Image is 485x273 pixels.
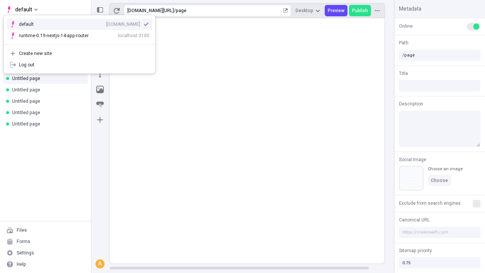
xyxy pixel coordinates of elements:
[399,70,408,77] span: Title
[12,110,82,116] div: Untitled page
[399,200,461,207] span: Exclude from search engines
[96,260,104,268] div: A
[106,21,140,27] div: [DOMAIN_NAME]
[127,8,174,14] div: [URL][DOMAIN_NAME]
[328,8,344,14] span: Preview
[4,16,155,44] div: Suggestions
[3,4,41,15] button: Select site
[428,175,451,186] button: Choose
[399,39,408,46] span: Path
[349,5,371,16] button: Publish
[176,8,282,14] div: page
[19,21,45,27] div: default
[352,8,368,14] span: Publish
[17,250,34,256] div: Settings
[93,98,107,111] button: Button
[174,8,176,14] div: /
[296,8,313,14] span: Desktop
[399,247,432,254] span: Sitemap priority
[399,227,480,238] input: https://makeswift.com
[12,121,82,127] div: Untitled page
[431,177,448,184] span: Choose
[325,5,347,16] button: Preview
[15,5,32,14] span: default
[19,33,89,39] div: runtime-0.19-nextjs-14-app-router
[17,238,30,245] div: Forms
[17,261,26,267] div: Help
[17,227,27,233] div: Files
[12,87,82,93] div: Untitled page
[293,5,323,16] button: Desktop
[399,217,430,223] span: Canonical URL
[399,23,413,30] span: Online
[399,100,423,107] span: Description
[12,98,82,104] div: Untitled page
[93,83,107,96] button: Image
[399,156,426,163] span: Social Image
[93,67,107,81] button: Text
[428,166,463,172] div: Choose an image
[12,75,82,82] div: Untitled page
[118,33,149,39] div: localhost:3100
